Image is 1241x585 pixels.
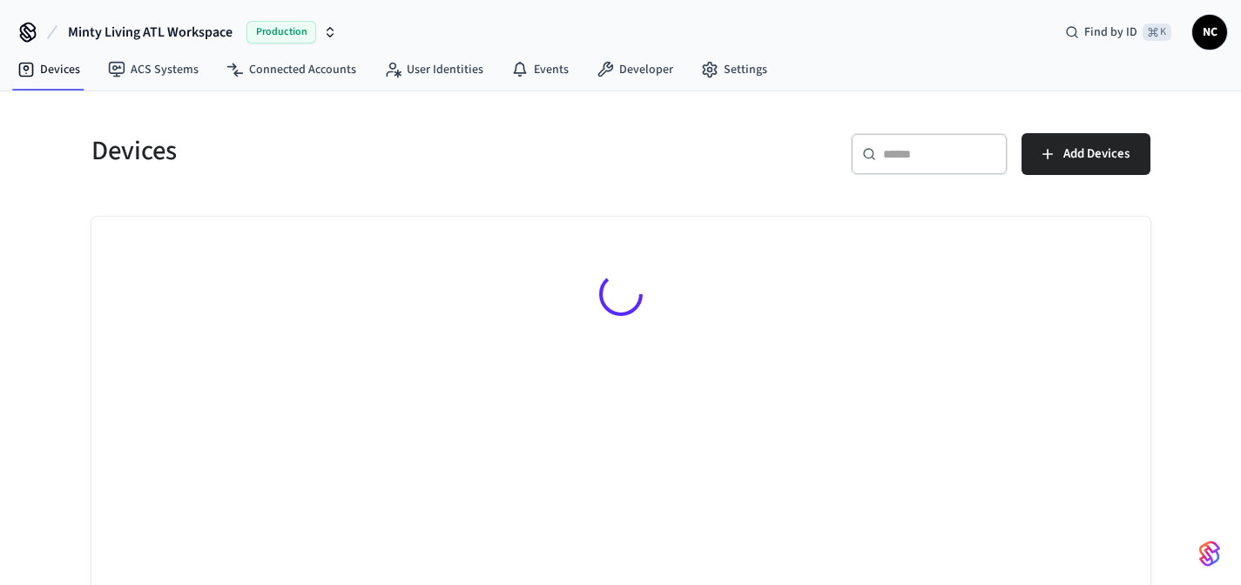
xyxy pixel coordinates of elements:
a: Settings [687,54,781,85]
span: Minty Living ATL Workspace [68,22,233,43]
span: Production [246,21,316,44]
button: Add Devices [1022,133,1150,175]
a: Connected Accounts [212,54,370,85]
span: NC [1194,17,1225,48]
a: User Identities [370,54,497,85]
span: Add Devices [1063,143,1130,165]
button: NC [1192,15,1227,50]
span: ⌘ K [1143,24,1171,41]
a: ACS Systems [94,54,212,85]
span: Find by ID [1084,24,1137,41]
a: Developer [583,54,687,85]
img: SeamLogoGradient.69752ec5.svg [1199,540,1220,568]
a: Devices [3,54,94,85]
div: Find by ID⌘ K [1051,17,1185,48]
h5: Devices [91,133,610,169]
a: Events [497,54,583,85]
